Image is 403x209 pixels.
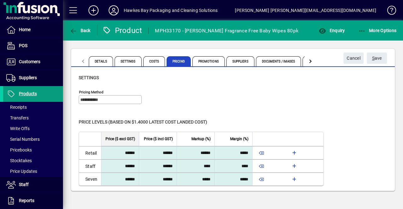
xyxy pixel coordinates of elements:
span: Receipts [6,105,27,110]
span: S [372,56,375,61]
div: MPH33170 - [PERSON_NAME] Fragrance Free Baby Wipes 80pk [155,26,298,36]
span: Serial Numbers [6,137,40,142]
span: Home [19,27,31,32]
span: Suppliers [19,75,37,80]
span: Settings [79,75,99,80]
span: Products [19,91,37,96]
a: Staff [3,177,63,193]
span: Suppliers [226,56,254,66]
a: Transfers [3,113,63,123]
span: Documents / Images [256,56,301,66]
span: Margin (%) [230,135,248,142]
div: [PERSON_NAME] [PERSON_NAME][EMAIL_ADDRESS][DOMAIN_NAME] [235,5,376,15]
span: Markup (%) [191,135,211,142]
span: Settings [115,56,142,66]
span: Reports [19,198,34,203]
span: Stocktakes [6,158,32,163]
span: Back [70,28,91,33]
span: Transfers [6,115,29,120]
a: Customers [3,54,63,70]
button: More Options [357,25,398,36]
span: More Options [358,28,397,33]
span: Cancel [347,53,360,63]
span: Costs [143,56,165,66]
a: Reports [3,193,63,209]
td: Retail [79,146,101,159]
span: Custom Fields [303,56,338,66]
td: Staff [79,159,101,173]
span: Price levels (based on $1.4000 Latest cost landed cost) [79,119,207,124]
span: Price Updates [6,169,37,174]
div: Hawkes Bay Packaging and Cleaning Solutions [124,5,218,15]
span: POS [19,43,27,48]
span: Customers [19,59,40,64]
button: Enquiry [317,25,346,36]
span: Price ($ excl GST) [105,135,135,142]
td: Seven [79,173,101,185]
a: Home [3,22,63,38]
a: Serial Numbers [3,134,63,145]
span: Price ($ incl GST) [144,135,173,142]
mat-label: Pricing method [79,90,104,94]
span: Enquiry [319,28,345,33]
div: Product [102,25,142,36]
button: Cancel [343,52,364,64]
a: POS [3,38,63,54]
a: Price Updates [3,166,63,177]
app-page-header-button: Back [63,25,98,36]
span: ave [372,53,382,63]
a: Stocktakes [3,155,63,166]
span: Write Offs [6,126,30,131]
a: Receipts [3,102,63,113]
button: Back [68,25,92,36]
button: Add [83,5,104,16]
a: Pricebooks [3,145,63,155]
a: Write Offs [3,123,63,134]
span: Staff [19,182,29,187]
span: Pricebooks [6,147,32,152]
span: Pricing [167,56,191,66]
span: Level [85,135,94,142]
span: Details [89,56,113,66]
span: Promotions [192,56,225,66]
a: Suppliers [3,70,63,86]
button: Save [367,52,387,64]
button: Profile [104,5,124,16]
a: Knowledge Base [383,1,395,22]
